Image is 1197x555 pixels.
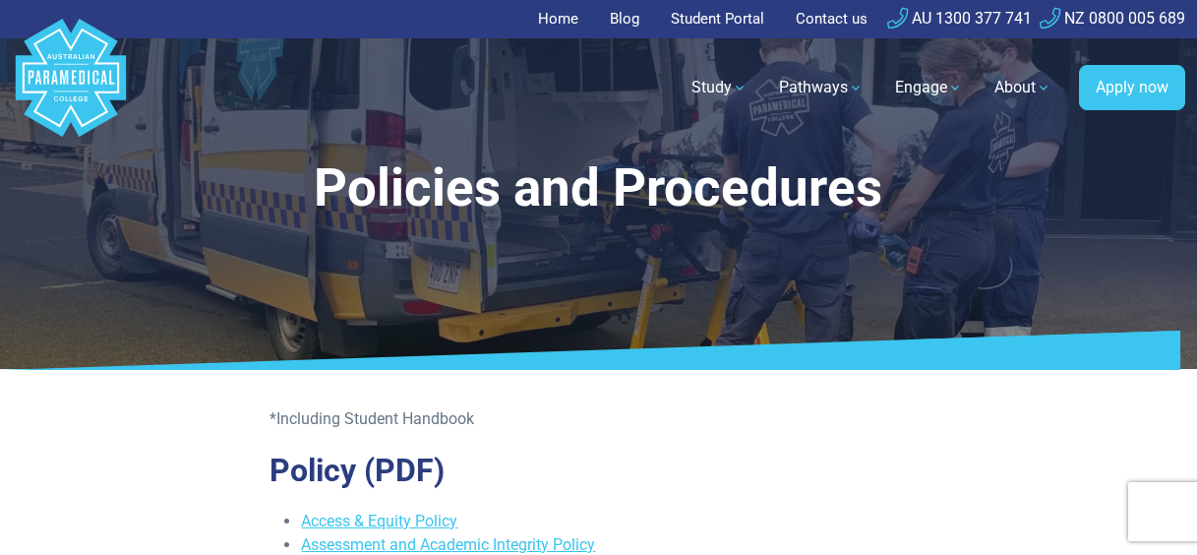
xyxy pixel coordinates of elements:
a: Apply now [1079,65,1185,110]
h2: Policy (PDF) [269,452,927,489]
a: Australian Paramedical College [12,38,130,138]
a: Study [680,60,759,115]
a: Pathways [767,60,875,115]
a: AU 1300 377 741 [887,9,1032,28]
a: Engage [883,60,975,115]
a: NZ 0800 005 689 [1040,9,1185,28]
h1: Policies and Procedures [99,157,1097,219]
a: Access & Equity Policy [301,512,457,530]
a: About [983,60,1063,115]
a: Assessment and Academic Integrity Policy [301,535,595,554]
p: *Including Student Handbook [269,407,927,431]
